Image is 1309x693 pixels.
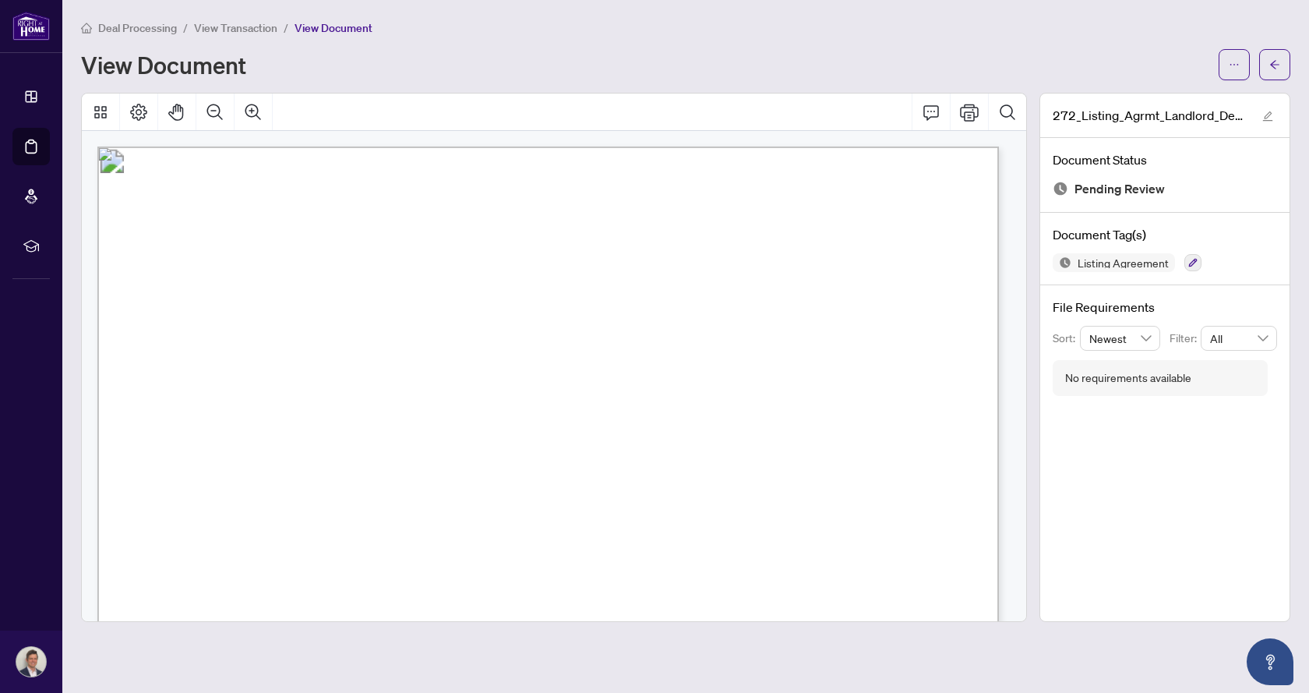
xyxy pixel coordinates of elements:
[81,52,246,77] h1: View Document
[1053,253,1071,272] img: Status Icon
[1053,106,1247,125] span: 272_Listing_Agrmt_Landlord_Designated_Rep_Agrmt_Auth_to_Offer_for_Lease_-_PropTx-[PERSON_NAME].pdf
[1065,369,1191,387] div: No requirements available
[1053,225,1277,244] h4: Document Tag(s)
[1229,59,1240,70] span: ellipsis
[1247,638,1293,685] button: Open asap
[1210,327,1268,350] span: All
[194,21,277,35] span: View Transaction
[81,23,92,34] span: home
[1071,257,1175,268] span: Listing Agreement
[1089,327,1152,350] span: Newest
[1053,298,1277,316] h4: File Requirements
[284,19,288,37] li: /
[1269,59,1280,70] span: arrow-left
[1053,181,1068,196] img: Document Status
[1262,111,1273,122] span: edit
[1053,330,1080,347] p: Sort:
[295,21,372,35] span: View Document
[16,647,46,677] img: Profile Icon
[1170,330,1201,347] p: Filter:
[98,21,177,35] span: Deal Processing
[183,19,188,37] li: /
[1074,179,1165,200] span: Pending Review
[1053,150,1277,169] h4: Document Status
[12,12,50,41] img: logo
